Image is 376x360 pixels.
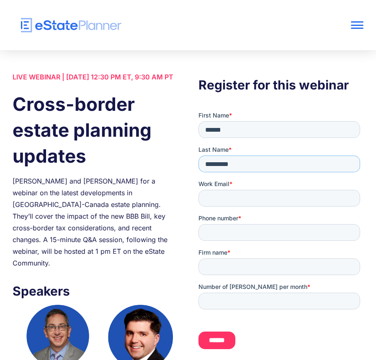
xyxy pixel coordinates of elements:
[198,75,363,94] h3: Register for this webinar
[13,281,178,301] h3: Speakers
[13,71,178,83] div: LIVE WEBINAR | [DATE] 12:30 PM ET, 9:30 AM PT
[13,91,178,169] h1: Cross-border estate planning updates
[13,18,293,33] a: home
[13,175,178,269] div: [PERSON_NAME] and [PERSON_NAME] for a webinar on the latest developments in [GEOGRAPHIC_DATA]-Can...
[198,111,363,356] iframe: Form 0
